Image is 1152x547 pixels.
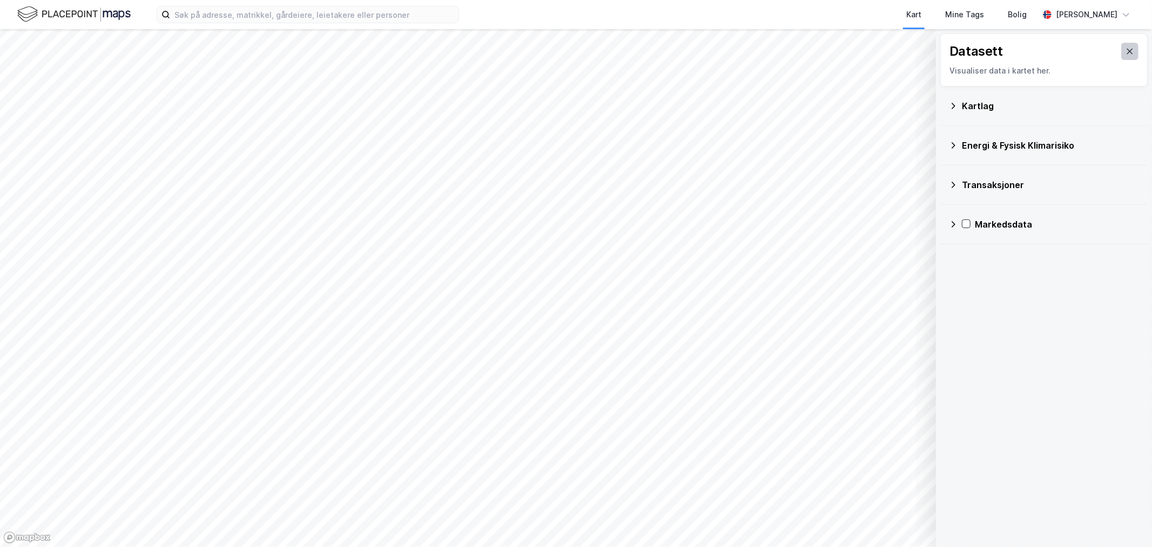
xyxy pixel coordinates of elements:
[949,43,1003,60] div: Datasett
[975,218,1139,231] div: Markedsdata
[962,139,1139,152] div: Energi & Fysisk Klimarisiko
[1008,8,1027,21] div: Bolig
[170,6,459,23] input: Søk på adresse, matrikkel, gårdeiere, leietakere eller personer
[962,99,1139,112] div: Kartlag
[3,531,51,544] a: Mapbox homepage
[1098,495,1152,547] div: Kontrollprogram for chat
[949,64,1138,77] div: Visualiser data i kartet her.
[1056,8,1117,21] div: [PERSON_NAME]
[962,178,1139,191] div: Transaksjoner
[1098,495,1152,547] iframe: Chat Widget
[906,8,921,21] div: Kart
[945,8,984,21] div: Mine Tags
[17,5,131,24] img: logo.f888ab2527a4732fd821a326f86c7f29.svg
